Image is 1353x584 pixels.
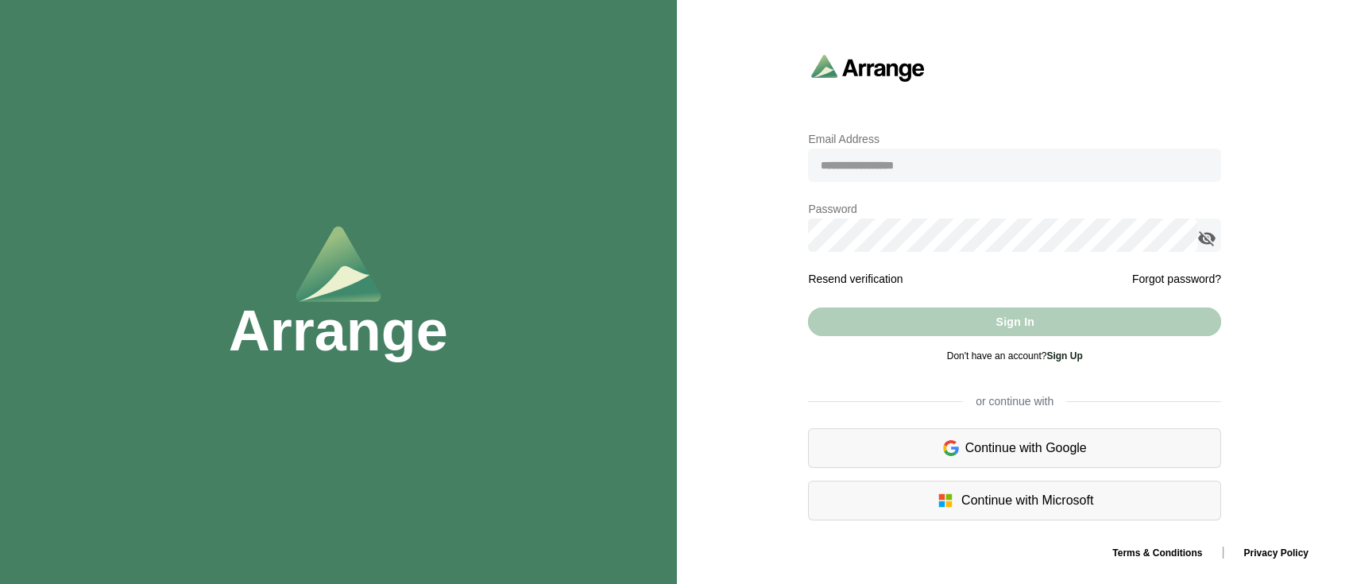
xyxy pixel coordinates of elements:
[808,199,1221,219] p: Password
[1132,269,1221,288] a: Forgot password?
[1046,350,1082,362] a: Sign Up
[963,393,1066,409] span: or continue with
[1231,547,1321,559] a: Privacy Policy
[808,273,903,285] a: Resend verification
[811,54,925,82] img: arrangeai-name-small-logo.4d2b8aee.svg
[808,481,1221,520] div: Continue with Microsoft
[808,428,1221,468] div: Continue with Google
[936,491,955,510] img: microsoft-logo.7cf64d5f.svg
[1197,229,1216,248] i: appended action
[808,130,1221,149] p: Email Address
[229,302,448,359] h1: Arrange
[943,439,959,458] img: google-logo.6d399ca0.svg
[1221,545,1224,559] span: |
[947,350,1083,362] span: Don't have an account?
[1100,547,1215,559] a: Terms & Conditions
